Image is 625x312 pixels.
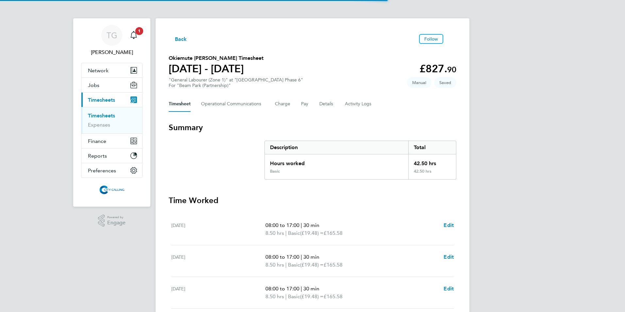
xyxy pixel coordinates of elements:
span: 08:00 to 17:00 [265,222,299,228]
span: Reports [88,153,107,159]
div: [DATE] [171,221,265,237]
div: [DATE] [171,285,265,301]
nav: Main navigation [73,18,150,207]
div: [DATE] [171,253,265,269]
div: Hours worked [265,154,408,169]
span: Basic [288,261,300,269]
span: | [301,222,302,228]
a: Timesheets [88,113,115,119]
span: 1 [135,27,143,35]
h3: Summary [169,122,456,133]
button: Timesheets Menu [446,37,456,41]
a: Go to home page [81,184,143,195]
span: Edit [444,222,454,228]
span: | [301,286,302,292]
span: Finance [88,138,106,144]
span: Edit [444,286,454,292]
img: citycalling-logo-retina.png [98,184,126,195]
div: Summary [264,141,456,180]
span: Back [175,35,187,43]
button: Network [81,63,142,78]
a: Edit [444,285,454,293]
span: Edit [444,254,454,260]
button: Jobs [81,78,142,92]
button: Operational Communications [201,96,264,112]
div: Description [265,141,408,154]
span: TG [107,31,117,40]
span: Basic [288,229,300,237]
span: (£19.48) = [300,262,324,268]
a: TG[PERSON_NAME] [81,25,143,56]
span: This timesheet was manually created. [407,77,431,88]
button: Timesheet [169,96,191,112]
span: 90 [447,65,456,74]
span: 8.50 hrs [265,230,284,236]
span: (£19.48) = [300,230,324,236]
span: 30 min [303,222,319,228]
div: "General Labourer (Zone 1)" at "[GEOGRAPHIC_DATA] Phase 6" [169,77,303,88]
div: 42.50 hrs [408,169,456,179]
span: £165.58 [324,262,343,268]
div: Total [408,141,456,154]
a: Expenses [88,122,110,128]
span: This timesheet is Saved. [434,77,456,88]
span: | [301,254,302,260]
button: Charge [275,96,291,112]
button: Follow [419,34,443,44]
button: Preferences [81,163,142,178]
h2: Okiemute [PERSON_NAME] Timesheet [169,54,263,62]
h1: [DATE] - [DATE] [169,62,263,75]
div: Timesheets [81,107,142,133]
span: Follow [424,36,438,42]
span: Toby Gibbs [81,48,143,56]
span: 30 min [303,254,319,260]
button: Reports [81,148,142,163]
span: £165.58 [324,230,343,236]
button: Pay [301,96,309,112]
span: Network [88,67,109,74]
span: | [285,230,287,236]
a: 1 [127,25,140,46]
button: Back [169,35,187,43]
span: Powered by [107,215,126,220]
button: Finance [81,134,142,148]
span: 8.50 hrs [265,262,284,268]
div: For "Beam Park (Partnership)" [169,83,303,88]
span: £165.58 [324,293,343,300]
button: Timesheets [81,93,142,107]
span: | [285,293,287,300]
a: Powered byEngage [98,215,126,227]
app-decimal: £827. [419,62,456,75]
h3: Time Worked [169,195,456,206]
span: 30 min [303,286,319,292]
span: 8.50 hrs [265,293,284,300]
span: Preferences [88,167,116,174]
span: Timesheets [88,97,115,103]
span: Engage [107,220,126,226]
div: Basic [270,169,280,174]
a: Edit [444,253,454,261]
span: (£19.48) = [300,293,324,300]
span: 08:00 to 17:00 [265,286,299,292]
button: Details [319,96,334,112]
div: 42.50 hrs [408,154,456,169]
span: Jobs [88,82,99,88]
span: | [285,262,287,268]
span: 08:00 to 17:00 [265,254,299,260]
button: Activity Logs [345,96,372,112]
a: Edit [444,221,454,229]
span: Basic [288,293,300,301]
